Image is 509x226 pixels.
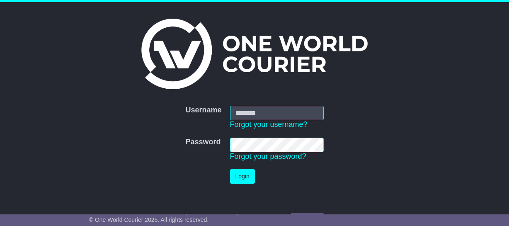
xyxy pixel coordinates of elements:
[185,106,221,115] label: Username
[89,216,209,223] span: © One World Courier 2025. All rights reserved.
[230,120,308,129] a: Forgot your username?
[230,169,255,184] button: Login
[141,19,368,89] img: One World
[185,213,323,222] div: No account yet?
[230,152,306,160] a: Forgot your password?
[185,138,221,147] label: Password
